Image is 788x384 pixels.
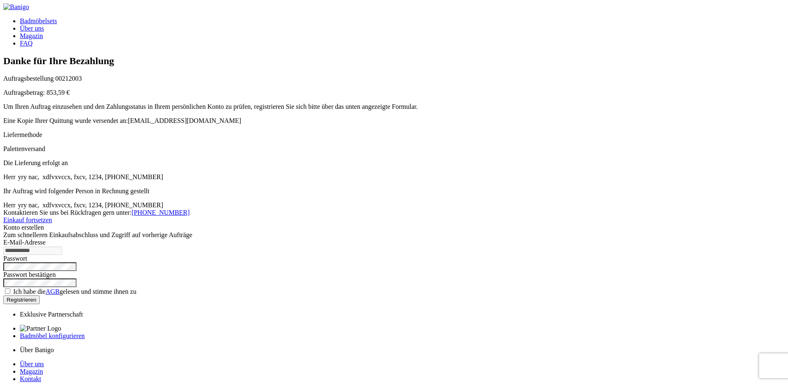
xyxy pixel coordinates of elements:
[3,187,785,195] p: Ihr Auftrag wird folgender Person in Rechnung gestellt
[3,216,52,223] a: Einkauf fortsetzen
[3,224,785,231] div: Konto erstellen
[20,25,44,32] a: Über uns
[3,209,785,216] div: Kontaktieren Sie uns bei Rückfragen gern unter:
[3,131,785,139] p: Liefermethode
[128,117,241,124] span: [EMAIL_ADDRESS][DOMAIN_NAME]
[3,231,785,239] div: Zum schnelleren Einkaufsabschluss und Zugriff auf vorherige Aufträge
[3,3,29,11] img: Banigo
[3,173,785,181] p: Herr yry nac, xdfvxvccx, fxcv, 1234, [PHONE_NUMBER]
[3,255,27,262] label: Passwort
[20,375,41,382] a: Kontakt
[3,159,785,167] p: Die Lieferung erfolgt an
[20,40,33,47] a: FAQ
[20,325,61,332] img: Partner Logo
[3,103,785,110] p: Um Ihren Auftrag einzusehen und den Zahlungsstatus in Ihrem persönlichen Konto zu prüfen, registr...
[20,346,785,354] div: Über Banigo
[20,368,43,375] a: Magazin
[20,360,44,367] a: Über uns
[3,295,40,304] button: Registrieren
[3,89,785,96] p: Auftragsbetrag: 853,59 €
[3,239,46,246] label: E-Mail-Adresse
[3,187,785,209] div: Herr yry nac, xdfvxvccx, fxcv, 1234, [PHONE_NUMBER]
[3,55,785,67] h1: Danke für Ihre Bezahlung
[3,117,785,125] p: Eine Kopie Ihrer Quittung wurde versendet an:
[20,311,785,318] div: Exklusive Partnerschaft
[132,209,189,216] a: [PHONE_NUMBER]
[3,271,56,278] label: Passwort bestätigen
[46,288,60,295] a: AGB
[3,75,785,82] p: Auftragsbestellung 00212003
[5,288,10,294] input: Ich habe dieAGBgelesen und stimme ihnen zu
[3,3,29,10] a: Banigo
[20,32,43,39] a: Magazin
[3,145,785,153] p: Palettenversand
[20,332,85,339] a: Badmöbel konfigurieren
[20,17,57,24] a: Badmöbelsets
[13,288,137,295] span: Ich habe die gelesen und stimme ihnen zu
